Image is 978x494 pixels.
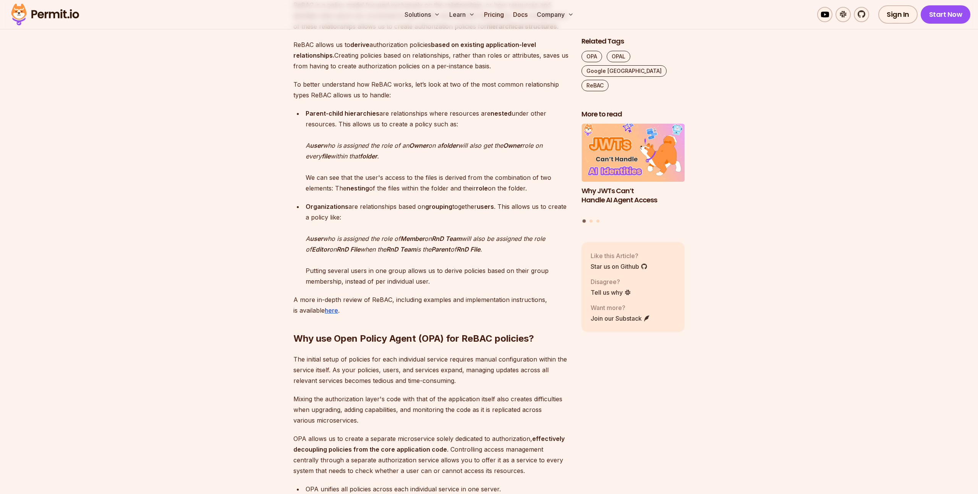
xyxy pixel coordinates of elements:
a: here [325,307,338,314]
em: on [329,245,337,253]
strong: RnD Team [432,235,461,242]
a: Start Now [921,5,971,24]
p: ReBAC allows us to authorization policies Creating policies based on relationships, rather than r... [293,39,569,71]
strong: grouping [425,203,452,210]
em: on [424,235,432,242]
strong: Owner [503,142,522,149]
img: Why JWTs Can’t Handle AI Agent Access [581,124,685,182]
a: Why JWTs Can’t Handle AI Agent AccessWhy JWTs Can’t Handle AI Agent Access [581,124,685,215]
button: Go to slide 1 [583,219,586,223]
a: OPAL [607,51,630,62]
a: Docs [510,7,531,22]
strong: user [310,235,323,242]
strong: file [322,152,330,160]
p: Want more? [591,303,650,312]
strong: Parent [431,245,450,253]
button: Solutions [402,7,443,22]
em: A [306,235,310,242]
strong: role [476,184,488,192]
em: . [480,245,482,253]
h2: More to read [581,110,685,119]
p: A more in-depth review of ReBAC, including examples and implementation instructions, is available . [293,294,569,316]
strong: Parent-child hierarchies [306,110,379,117]
em: of [450,245,457,253]
p: Mixing the authorization layer's code with that of the application itself also creates difficulti... [293,394,569,426]
em: is the [416,245,431,253]
button: Learn [446,7,478,22]
strong: Member [400,235,424,242]
a: ReBAC [581,80,609,91]
strong: users [477,203,494,210]
h2: Related Tags [581,37,685,46]
em: within that [330,152,360,160]
button: Company [534,7,577,22]
strong: nested [491,110,512,117]
em: on a [428,142,441,149]
strong: folder [360,152,377,160]
p: The initial setup of policies for each individual service requires manual configuration within th... [293,354,569,386]
strong: RnD Team [386,245,416,253]
div: Posts [581,124,685,224]
a: Join our Substack [591,313,650,323]
button: Go to slide 2 [589,219,593,222]
em: A [306,142,310,149]
h3: Why JWTs Can’t Handle AI Agent Access [581,186,685,205]
strong: nesting [347,184,369,192]
em: . [377,152,379,160]
em: when the [360,245,386,253]
button: Go to slide 3 [596,219,599,222]
h2: Why use Open Policy Agent (OPA) for ReBAC policies? [293,302,569,345]
strong: Owner [409,142,428,149]
a: Sign In [878,5,918,24]
a: Tell us why [591,287,631,297]
a: Google [GEOGRAPHIC_DATA] [581,65,667,77]
a: Pricing [481,7,507,22]
strong: RnD File [457,245,480,253]
strong: Editor [312,245,329,253]
em: who is [323,235,342,242]
p: Disagree? [591,277,631,286]
p: OPA allows us to create a separate microservice solely dedicated to authorization, . Controlling ... [293,433,569,476]
strong: Organizations [306,203,348,210]
strong: user [310,142,323,149]
p: To better understand how ReBAC works, let’s look at two of the most common relationship types ReB... [293,79,569,100]
strong: derive [350,41,369,48]
em: assigned the role of an [343,142,409,149]
p: are relationships based on together . This allows us to create a policy like: Putting several use... [306,201,569,287]
em: will also get the [458,142,503,149]
strong: RnD File [337,245,360,253]
a: Star us on Github [591,262,648,271]
a: OPA [581,51,602,62]
strong: folder [441,142,458,149]
li: 1 of 3 [581,124,685,215]
p: Like this Article? [591,251,648,260]
img: Permit logo [8,2,83,27]
em: who is [323,142,342,149]
em: assigned the role of [343,235,400,242]
p: are relationships where resources are under other resources. This allows us to create a policy su... [306,108,569,194]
